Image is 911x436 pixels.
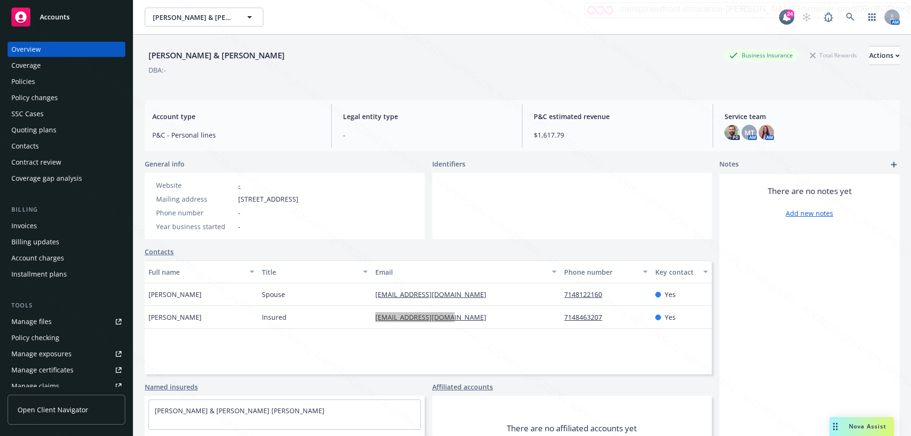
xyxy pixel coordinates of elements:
[11,106,44,121] div: SSC Cases
[8,250,125,266] a: Account charges
[8,74,125,89] a: Policies
[343,130,511,140] span: -
[262,289,285,299] span: Spouse
[152,130,320,140] span: P&C - Personal lines
[507,423,637,434] span: There are no affiliated accounts yet
[149,289,202,299] span: [PERSON_NAME]
[8,171,125,186] a: Coverage gap analysis
[156,208,234,218] div: Phone number
[375,267,546,277] div: Email
[8,4,125,30] a: Accounts
[343,111,511,121] span: Legal entity type
[8,346,125,362] a: Manage exposures
[8,330,125,345] a: Policy checking
[375,290,494,299] a: [EMAIL_ADDRESS][DOMAIN_NAME]
[11,139,39,154] div: Contacts
[11,314,52,329] div: Manage files
[11,155,61,170] div: Contract review
[238,181,241,190] a: -
[238,194,298,204] span: [STREET_ADDRESS]
[786,208,833,218] a: Add new notes
[18,405,88,415] span: Open Client Navigator
[8,122,125,138] a: Quoting plans
[156,222,234,232] div: Year business started
[719,159,739,170] span: Notes
[11,58,41,73] div: Coverage
[8,139,125,154] a: Contacts
[432,382,493,392] a: Affiliated accounts
[11,171,82,186] div: Coverage gap analysis
[534,111,701,121] span: P&C estimated revenue
[145,260,258,283] button: Full name
[841,8,860,27] a: Search
[564,267,637,277] div: Phone number
[759,125,774,140] img: photo
[564,290,610,299] a: 7148122160
[8,155,125,170] a: Contract review
[8,106,125,121] a: SSC Cases
[11,234,59,250] div: Billing updates
[11,74,35,89] div: Policies
[375,313,494,322] a: [EMAIL_ADDRESS][DOMAIN_NAME]
[8,362,125,378] a: Manage certificates
[805,49,862,61] div: Total Rewards
[11,267,67,282] div: Installment plans
[238,222,241,232] span: -
[156,194,234,204] div: Mailing address
[11,362,74,378] div: Manage certificates
[8,218,125,233] a: Invoices
[665,312,676,322] span: Yes
[8,42,125,57] a: Overview
[262,267,357,277] div: Title
[829,417,841,436] div: Drag to move
[655,267,697,277] div: Key contact
[145,8,263,27] button: [PERSON_NAME] & [PERSON_NAME]
[863,8,882,27] a: Switch app
[145,382,198,392] a: Named insureds
[11,122,56,138] div: Quoting plans
[11,250,64,266] div: Account charges
[432,159,465,169] span: Identifiers
[665,289,676,299] span: Yes
[8,58,125,73] a: Coverage
[145,247,174,257] a: Contacts
[869,46,900,65] button: Actions
[8,301,125,310] div: Tools
[11,346,72,362] div: Manage exposures
[156,180,234,190] div: Website
[153,12,235,22] span: [PERSON_NAME] & [PERSON_NAME]
[11,379,59,394] div: Manage claims
[152,111,320,121] span: Account type
[8,267,125,282] a: Installment plans
[725,125,740,140] img: photo
[372,260,560,283] button: Email
[8,205,125,214] div: Billing
[651,260,712,283] button: Key contact
[560,260,651,283] button: Phone number
[8,234,125,250] a: Billing updates
[564,313,610,322] a: 7148463207
[8,90,125,105] a: Policy changes
[8,379,125,394] a: Manage claims
[8,314,125,329] a: Manage files
[145,159,185,169] span: General info
[849,422,886,430] span: Nova Assist
[829,417,894,436] button: Nova Assist
[725,111,892,121] span: Service team
[238,208,241,218] span: -
[786,9,794,18] div: 24
[149,267,244,277] div: Full name
[258,260,372,283] button: Title
[11,90,58,105] div: Policy changes
[888,159,900,170] a: add
[149,65,166,75] div: DBA: -
[155,406,325,415] a: [PERSON_NAME] & [PERSON_NAME] [PERSON_NAME]
[797,8,816,27] a: Start snowing
[40,13,70,21] span: Accounts
[744,128,754,138] span: MT
[534,130,701,140] span: $1,617.79
[11,330,59,345] div: Policy checking
[149,312,202,322] span: [PERSON_NAME]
